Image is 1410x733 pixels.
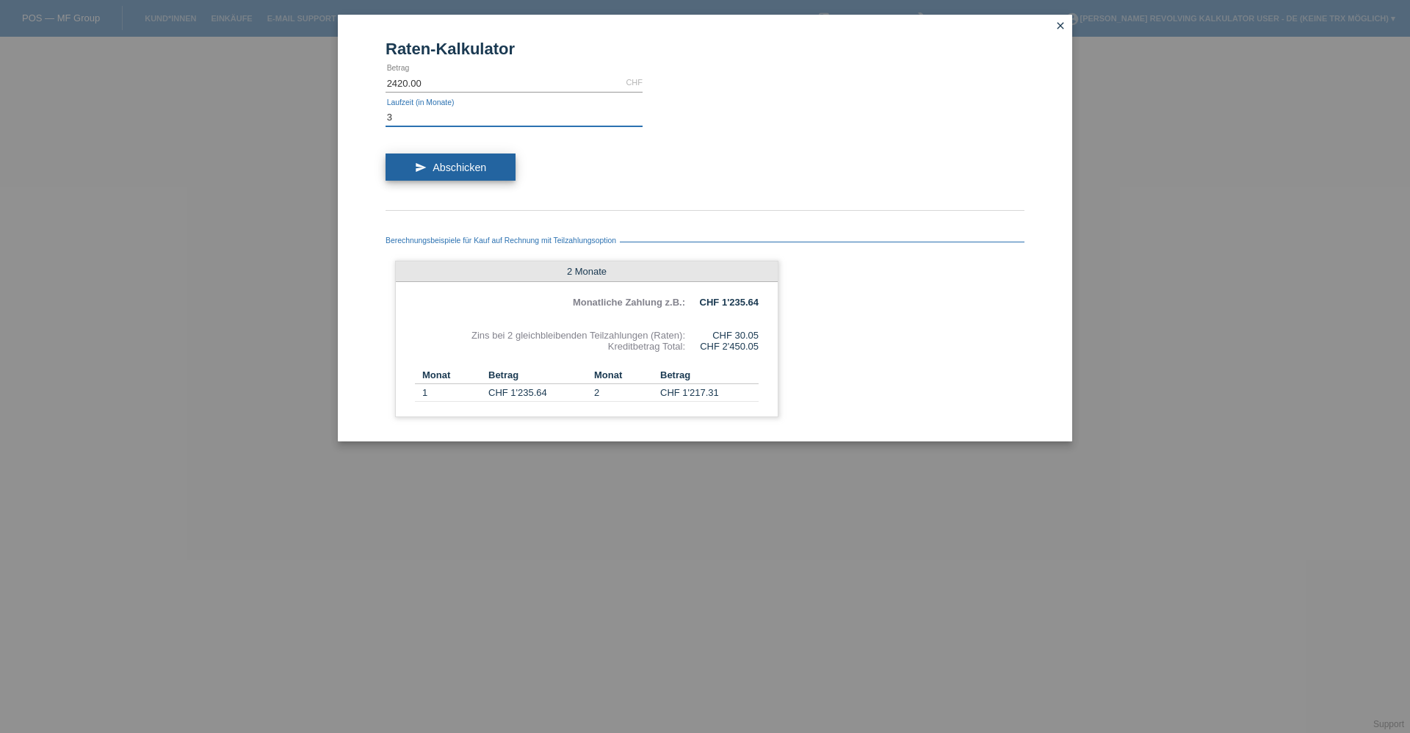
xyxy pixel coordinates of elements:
[433,162,486,173] span: Abschicken
[660,366,759,384] th: Betrag
[1055,20,1066,32] i: close
[415,341,685,352] div: Kreditbetrag Total:
[685,341,759,352] div: CHF 2'450.05
[587,384,660,402] td: 2
[386,40,1024,58] h1: Raten-Kalkulator
[488,366,587,384] th: Betrag
[415,384,488,402] td: 1
[573,297,685,308] b: Monatliche Zahlung z.B.:
[415,162,427,173] i: send
[1051,18,1070,35] a: close
[415,366,488,384] th: Monat
[386,154,516,181] button: send Abschicken
[587,366,660,384] th: Monat
[660,384,759,402] td: CHF 1'217.31
[685,330,759,341] div: CHF 30.05
[488,384,587,402] td: CHF 1'235.64
[386,236,620,245] span: Berechnungsbeispiele für Kauf auf Rechnung mit Teilzahlungsoption
[396,261,778,282] div: 2 Monate
[700,297,759,308] b: CHF 1'235.64
[415,330,685,341] div: Zins bei 2 gleichbleibenden Teilzahlungen (Raten):
[626,78,643,87] div: CHF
